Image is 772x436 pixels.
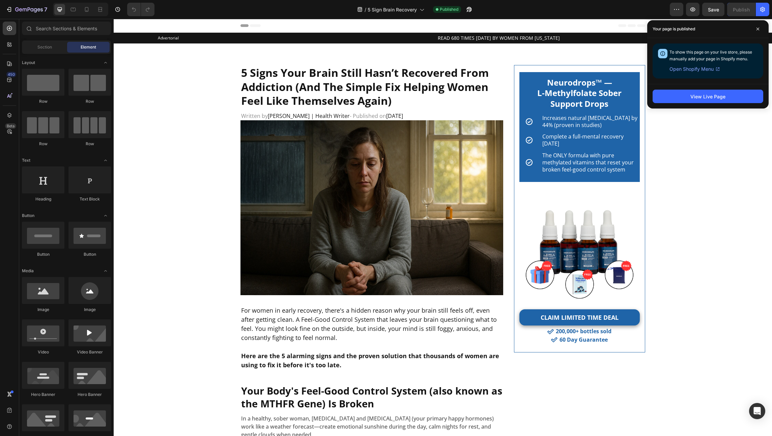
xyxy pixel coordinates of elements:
div: Video [22,349,64,355]
h2: [PERSON_NAME] | Health Writer [DATE] [127,93,390,101]
div: Button [68,251,111,257]
h2: Increases natural [MEDICAL_DATA] by 44% (proven in studies) [428,95,526,111]
div: Beta [5,123,16,129]
p: Your page is published [653,26,695,32]
div: Hero Banner [22,392,64,398]
div: Hero Banner [68,392,111,398]
div: Row [68,141,111,147]
span: Layout [22,60,35,66]
div: Button [22,251,64,257]
p: CLAIM LIMITED TIME DEAL [427,293,505,304]
span: Text [22,157,30,163]
div: Undo/Redo [127,3,154,16]
img: gempages_547506560536937543-5d8e46af-dbfe-4288-a2ba-2c5084aec405.jpg [127,101,390,276]
span: Toggle open [100,266,111,276]
a: CLAIM LIMITED TIME DEAL [406,290,526,307]
span: Save [708,7,719,12]
div: 450 [6,72,16,77]
span: To show this page on your live store, please manually add your page in Shopify menu. [669,50,752,61]
span: Section [37,44,52,50]
button: View Live Page [653,90,763,103]
h2: Neurodrops [406,53,526,95]
p: In a healthy, sober woman, [MEDICAL_DATA] and [MEDICAL_DATA] (your primary happy hormones) work l... [127,396,389,420]
div: Text Block [68,196,111,202]
span: Written by [127,93,154,101]
div: Image [22,307,64,313]
button: Save [702,3,724,16]
input: Search Sections & Elements [22,22,111,35]
h2: For women in early recovery, there's a hidden reason why your brain still feels off, even after g... [127,286,390,351]
span: Open Shopify Menu [669,65,714,73]
div: Image [68,307,111,313]
img: gempages_547506560536937543-642a4291-1c3f-4ffb-8f15-56217ca888b1.png [406,163,526,283]
strong: ™ — [482,58,498,69]
div: Row [68,98,111,104]
span: Button [22,213,34,219]
strong: Here are the 5 alarming signs and the proven solution that thousands of women are using to fix it... [127,333,385,350]
button: 7 [3,3,50,16]
div: Row [22,141,64,147]
span: Toggle open [100,155,111,166]
button: Publish [727,3,755,16]
span: Media [22,268,34,274]
div: Open Intercom Messenger [749,403,765,419]
div: Video Banner [68,349,111,355]
h2: 60 Day Guarantee [445,317,495,325]
div: Row [22,98,64,104]
h2: Complete a full-mental recovery [DATE] [428,114,526,129]
span: Element [81,44,96,50]
p: 7 [44,5,47,13]
div: Heading [22,196,64,202]
strong: L-Methylfolate Sober Support Drops [424,68,508,90]
span: / [365,6,366,13]
span: Toggle open [100,57,111,68]
h2: Your Body's Feel-Good Control System (also known as the MTHFR Gene) Is Broken [127,365,390,392]
span: 5 Sign Brain Recovery [368,6,417,13]
iframe: Design area [114,19,772,436]
span: - Published on [236,93,273,101]
h2: 5 Signs Your Brain Still Hasn’t Recovered From Addiction (And The Simple Fix Helping Women Feel L... [127,46,390,90]
span: Published [440,6,458,12]
h2: 200,000+ bottles sold [441,308,498,317]
div: View Live Page [690,93,725,100]
h2: The ONLY formula with pure methylated vitamins that reset your broken feel-good control system [428,132,526,155]
div: Publish [733,6,750,13]
span: Toggle open [100,210,111,221]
